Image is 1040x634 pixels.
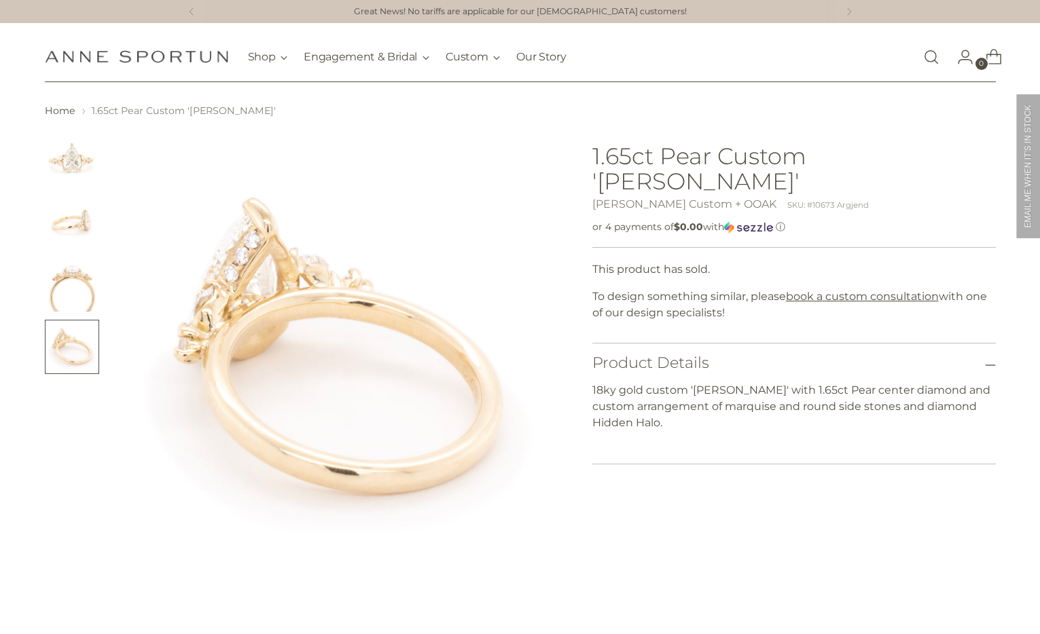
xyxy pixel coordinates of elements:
[786,290,939,303] a: book a custom consultation
[592,261,996,278] p: This product has sold.
[592,221,996,234] div: or 4 payments of with
[975,58,988,70] span: 0
[592,143,996,193] h1: 1.65ct Pear Custom '[PERSON_NAME]'
[45,195,99,249] button: Change image to image 2
[592,343,996,382] button: Product Details
[92,105,276,117] span: 1.65ct Pear Custom '[PERSON_NAME]'
[304,42,429,72] button: Engagement & Bridal
[724,221,773,234] img: Sezzle
[592,382,996,431] div: 18ky gold custom '[PERSON_NAME]' with 1.65ct Pear center diamond and custom arrangement of marqui...
[45,320,99,374] button: Change image to image 4
[975,43,1002,71] a: Open cart modal
[354,5,687,18] a: Great News! No tariffs are applicable for our [DEMOGRAPHIC_DATA] customers!
[45,104,996,118] nav: breadcrumbs
[45,132,99,187] button: Change image to image 1
[516,42,566,72] a: Our Story
[45,257,99,312] button: Change image to image 3
[592,198,776,210] a: [PERSON_NAME] Custom + OOAK
[446,42,500,72] button: Custom
[787,200,869,211] div: SKU: #10673 Argjend
[674,221,703,233] span: $0.00
[1015,93,1040,240] div: EMAIL ME WHEN IT'S IN STOCK
[918,43,945,71] a: Open search modal
[248,42,288,72] button: Shop
[118,132,558,572] img: 1.65ct Pear Custom 'Kathleen'
[592,288,996,321] p: To design something similar, please with one of our design specialists!
[946,43,973,71] a: Go to the account page
[45,105,75,117] a: Home
[592,221,996,234] div: or 4 payments of$0.00withSezzle Click to learn more about Sezzle
[45,50,228,63] a: Anne Sportun Fine Jewellery
[592,354,709,371] h3: Product Details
